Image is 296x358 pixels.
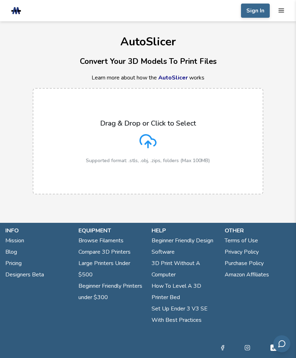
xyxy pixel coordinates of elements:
[5,258,22,269] a: Pricing
[78,258,144,280] a: Large Printers Under $500
[158,74,188,82] a: AutoSlicer
[152,258,218,280] a: 3D Print Without A Computer
[245,343,250,352] a: Instagram
[225,226,291,235] p: other
[152,226,218,235] p: help
[269,343,278,352] a: Tiktok
[273,335,290,352] button: Send feedback via email
[225,269,269,280] a: Amazon Affiliates
[152,303,218,326] a: Set Up Ender 3 V3 SE With Best Practices
[5,269,44,280] a: Designers Beta
[5,226,71,235] p: info
[5,235,24,246] a: Mission
[78,226,144,235] p: equipment
[278,7,285,14] button: mobile navigation menu
[241,4,270,18] button: Sign In
[152,235,218,258] a: Beginner Friendly Design Software
[225,235,258,246] a: Terms of Use
[86,158,210,164] p: Supported format: .stls, .obj, .zips, folders (Max 100MB)
[220,343,225,352] a: Facebook
[152,280,218,303] a: How To Level A 3D Printer Bed
[78,246,131,258] a: Compare 3D Printers
[78,235,124,246] a: Browse Filaments
[78,280,144,303] a: Beginner Friendly Printers under $300
[5,246,17,258] a: Blog
[225,246,259,258] a: Privacy Policy
[100,119,196,127] p: Drag & Drop or Click to Select
[225,258,264,269] a: Purchase Policy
